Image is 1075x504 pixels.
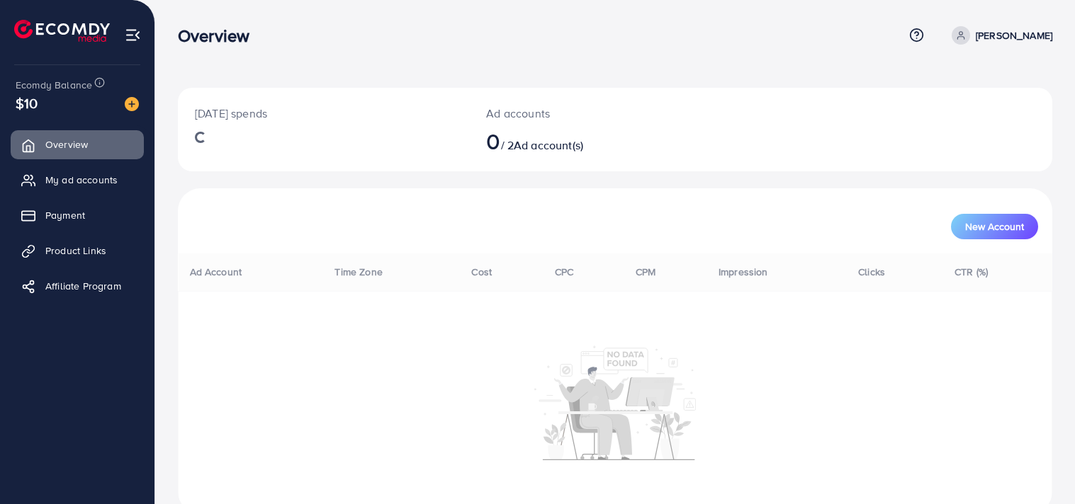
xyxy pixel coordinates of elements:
[45,279,121,293] span: Affiliate Program
[514,137,583,153] span: Ad account(s)
[45,208,85,222] span: Payment
[16,78,92,92] span: Ecomdy Balance
[965,222,1024,231] span: New Account
[178,25,261,46] h3: Overview
[976,27,1052,44] p: [PERSON_NAME]
[195,105,452,122] p: [DATE] spends
[11,130,144,159] a: Overview
[14,20,110,42] img: logo
[11,166,144,194] a: My ad accounts
[45,137,88,151] span: Overview
[951,214,1038,239] button: New Account
[11,272,144,300] a: Affiliate Program
[125,27,141,43] img: menu
[486,105,671,122] p: Ad accounts
[16,93,38,113] span: $10
[486,125,500,157] span: 0
[125,97,139,111] img: image
[11,236,144,265] a: Product Links
[45,244,106,258] span: Product Links
[946,26,1052,45] a: [PERSON_NAME]
[45,173,118,187] span: My ad accounts
[486,127,671,154] h2: / 2
[11,201,144,229] a: Payment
